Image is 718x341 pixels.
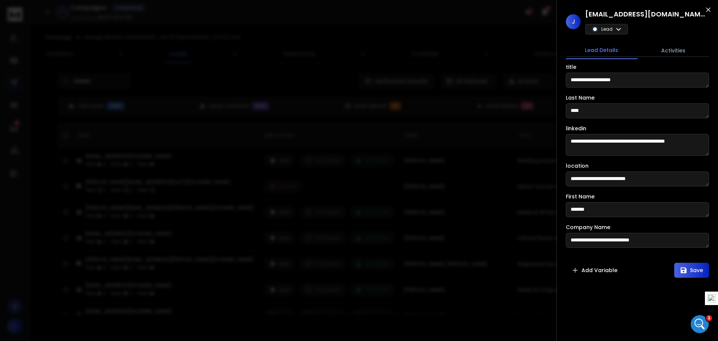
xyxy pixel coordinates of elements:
button: Save [674,263,709,278]
iframe: Intercom live chat [691,315,709,333]
span: 1 [706,315,712,321]
button: Lead Details [566,42,638,59]
label: linkedin [566,126,586,131]
button: Activities [638,42,709,59]
h1: [EMAIL_ADDRESS][DOMAIN_NAME] [585,9,705,19]
label: title [566,64,576,70]
span: J [566,14,581,29]
label: Company Name [566,225,610,230]
p: Lead [601,26,613,32]
button: Add Variable [566,263,623,278]
label: Last Name [566,95,595,100]
label: First Name [566,194,595,199]
label: location [566,163,589,168]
